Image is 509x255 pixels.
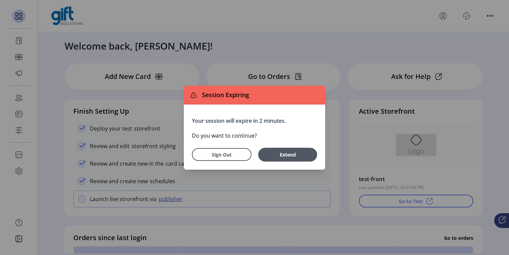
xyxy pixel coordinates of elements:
[258,148,317,162] button: Extend
[192,132,317,140] p: Do you want to continue?
[192,148,251,161] button: Sign Out
[262,151,314,158] span: Extend
[199,90,249,100] span: Session Expiring
[201,151,243,158] span: Sign Out
[192,117,317,125] p: Your session will expire in 2 minutes.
